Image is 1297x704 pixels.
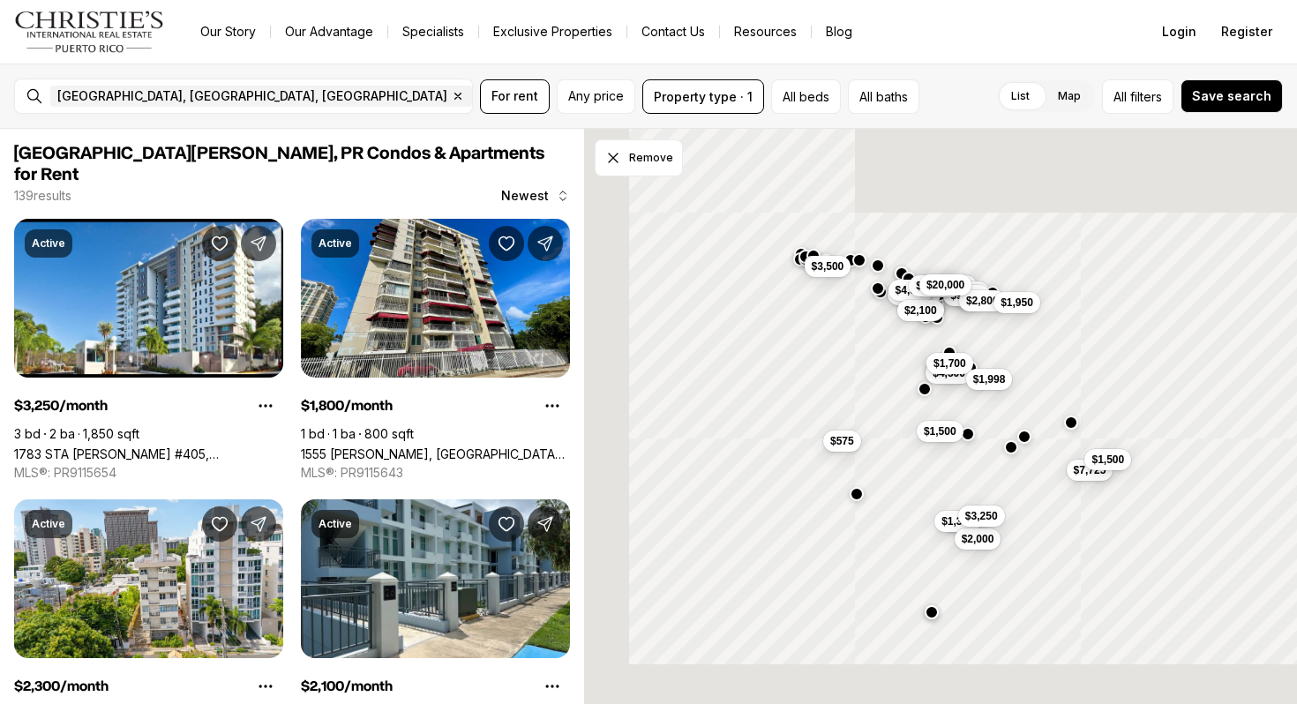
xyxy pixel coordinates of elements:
[830,434,854,448] span: $575
[14,11,165,53] img: logo
[388,19,478,44] a: Specialists
[888,283,940,304] button: $13,250
[186,19,270,44] a: Our Story
[888,279,934,300] button: $4,500
[720,19,811,44] a: Resources
[1181,79,1283,113] button: Save search
[535,388,570,423] button: Property options
[933,356,966,371] span: $1,700
[959,289,1006,311] button: $2,800
[479,19,626,44] a: Exclusive Properties
[489,506,524,542] button: Save Property: PR-844, Km 4.1 COND. ALTURAS DE BORINQUEN #2603
[914,275,961,296] button: $2,400
[491,89,538,103] span: For rent
[993,291,1040,312] button: $1,950
[972,371,1005,386] span: $1,998
[823,431,861,452] button: $575
[535,669,570,704] button: Property options
[319,236,352,251] p: Active
[926,353,973,374] button: $1,700
[895,282,927,296] span: $4,500
[919,274,971,296] button: $20,000
[14,145,544,183] span: [GEOGRAPHIC_DATA][PERSON_NAME], PR Condos & Apartments for Rent
[926,278,964,292] span: $20,000
[965,508,998,522] span: $3,250
[301,446,570,461] a: 1555 MARTIN TRAVIESO, SAN JUAN PR, 00909
[595,139,683,176] button: Dismiss drawing
[954,528,1001,549] button: $2,000
[241,506,276,542] button: Share Property
[811,259,843,273] span: $3,500
[501,189,549,203] span: Newest
[1192,89,1271,103] span: Save search
[528,226,563,261] button: Share Property
[202,506,237,542] button: Save Property: 1422 WILSONN AVENUE AVE #501
[997,80,1044,112] label: List
[1151,14,1207,49] button: Login
[917,420,963,441] button: $1,500
[934,511,981,532] button: $1,350
[1073,463,1106,477] span: $7,725
[568,89,624,103] span: Any price
[897,300,944,321] button: $2,100
[895,287,933,301] span: $13,250
[480,79,550,114] button: For rent
[1084,449,1131,470] button: $1,500
[1044,80,1095,112] label: Map
[14,189,71,203] p: 139 results
[933,366,965,380] span: $4,500
[319,517,352,531] p: Active
[1162,25,1196,39] span: Login
[57,89,447,103] span: [GEOGRAPHIC_DATA], [GEOGRAPHIC_DATA], [GEOGRAPHIC_DATA]
[32,517,65,531] p: Active
[1211,14,1283,49] button: Register
[627,19,719,44] button: Contact Us
[557,79,635,114] button: Any price
[812,19,866,44] a: Blog
[642,79,764,114] button: Property type · 1
[1113,87,1127,106] span: All
[961,531,993,545] span: $2,000
[241,226,276,261] button: Share Property
[848,79,919,114] button: All baths
[1130,87,1162,106] span: filters
[1001,295,1033,309] span: $1,950
[1091,453,1124,467] span: $1,500
[950,288,983,303] span: $9,950
[916,279,948,293] span: $2,400
[966,293,999,307] span: $2,800
[924,423,956,438] span: $1,500
[771,79,841,114] button: All beds
[926,363,972,384] button: $4,500
[489,226,524,261] button: Save Property: 1555 MARTIN TRAVIESO
[32,236,65,251] p: Active
[271,19,387,44] a: Our Advantage
[1221,25,1272,39] span: Register
[941,514,974,528] span: $1,350
[14,446,283,461] a: 1783 STA ÁGUEDA #405, SAN JUAN PR, 00926
[248,388,283,423] button: Property options
[1102,79,1173,114] button: Allfilters
[202,226,237,261] button: Save Property: 1783 STA ÁGUEDA #405
[965,368,1012,389] button: $1,998
[1066,460,1113,481] button: $7,725
[958,505,1005,526] button: $3,250
[528,506,563,542] button: Share Property
[248,669,283,704] button: Property options
[491,178,581,213] button: Newest
[804,256,851,277] button: $3,500
[909,275,956,296] button: $2,400
[904,303,937,318] span: $2,100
